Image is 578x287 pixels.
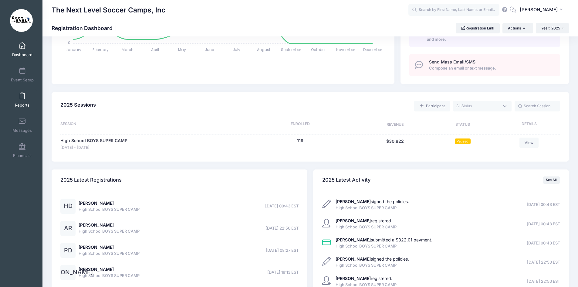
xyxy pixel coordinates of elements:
a: View [519,138,539,148]
span: High School BOYS SUPER CAMP [79,273,140,279]
span: [DATE] 22:50 EST [527,278,560,285]
span: [DATE] - [DATE] [60,145,127,151]
a: High School BOYS SUPER CAMP [60,138,127,144]
tspan: April [151,47,159,52]
span: [DATE] 08:27 EST [266,248,299,254]
a: Messages [8,114,37,136]
div: [PERSON_NAME] [60,265,76,280]
strong: [PERSON_NAME] [336,218,371,223]
span: Reports [15,103,29,108]
h1: Registration Dashboard [52,25,118,31]
div: $30,822 [360,138,430,151]
span: High School BOYS SUPER CAMP [336,205,409,211]
strong: [PERSON_NAME] [336,237,371,242]
a: [PERSON_NAME] [79,200,114,206]
a: Add a new manual registration [414,101,450,111]
div: Revenue [360,121,430,128]
div: AR [60,221,76,236]
span: High School BOYS SUPER CAMP [79,228,140,234]
tspan: November [336,47,355,52]
strong: [PERSON_NAME] [336,256,371,261]
img: The Next Level Soccer Camps, Inc [10,9,33,32]
span: [DATE] 00:43 EST [265,203,299,209]
div: Enrolled [240,121,360,128]
div: Session [60,121,240,128]
span: [PERSON_NAME] [520,6,558,13]
strong: [PERSON_NAME] [336,199,371,204]
span: [DATE] 00:43 EST [527,221,560,227]
div: HD [60,199,76,214]
span: High School BOYS SUPER CAMP [336,224,397,230]
tspan: October [311,47,326,52]
a: Registration Link [456,23,500,33]
a: See All [543,176,560,184]
button: 119 [297,138,303,144]
h1: The Next Level Soccer Camps, Inc [52,3,165,17]
span: [DATE] 22:50 EST [265,225,299,231]
a: [PERSON_NAME]submitted a $322.01 payment. [336,237,432,242]
span: Paused [455,138,471,144]
tspan: June [205,47,214,52]
span: High School BOYS SUPER CAMP [336,243,432,249]
a: [PERSON_NAME] [60,270,76,275]
a: [PERSON_NAME]signed the policies. [336,199,409,204]
div: Status [430,121,495,128]
span: 2025 Sessions [60,102,96,108]
span: High School BOYS SUPER CAMP [79,251,140,257]
tspan: March [122,47,134,52]
h4: 2025 Latest Activity [322,171,371,189]
span: [DATE] 22:50 EST [527,259,560,265]
a: Dashboard [8,39,37,60]
span: High School BOYS SUPER CAMP [336,262,409,268]
a: [PERSON_NAME]registered. [336,276,392,281]
span: [DATE] 00:43 EST [527,240,560,246]
span: Dashboard [12,52,32,57]
a: HD [60,204,76,209]
a: [PERSON_NAME]registered. [336,218,392,223]
a: [PERSON_NAME] [79,267,114,272]
span: Compose an email or text message. [429,65,553,71]
tspan: December [363,47,382,52]
span: Send Mass Email/SMS [429,59,475,64]
span: Year: 2025 [541,26,560,30]
tspan: 0 [68,40,70,45]
span: [DATE] 18:13 EST [267,269,299,275]
button: [PERSON_NAME] [516,3,569,17]
a: PD [60,248,76,253]
a: [PERSON_NAME] [79,244,114,250]
a: Reports [8,89,37,111]
input: Search Session [515,101,560,111]
div: Details [495,121,560,128]
span: High School BOYS SUPER CAMP [79,207,140,213]
button: Year: 2025 [536,23,569,33]
h4: 2025 Latest Registrations [60,171,122,189]
tspan: September [281,47,301,52]
span: [DATE] 00:43 EST [527,202,560,208]
tspan: May [178,47,186,52]
textarea: Search [456,103,499,109]
input: Search by First Name, Last Name, or Email... [408,4,499,16]
span: Financials [13,153,32,158]
tspan: July [233,47,241,52]
span: Messages [12,128,32,133]
button: Actions [502,23,533,33]
span: Event Setup [11,77,34,83]
a: [PERSON_NAME] [79,222,114,227]
tspan: August [257,47,271,52]
div: PD [60,243,76,258]
a: AR [60,226,76,231]
a: Financials [8,140,37,161]
a: Send Mass Email/SMS Compose an email or text message. [409,54,560,76]
a: Event Setup [8,64,37,85]
a: [PERSON_NAME]signed the policies. [336,256,409,261]
tspan: February [93,47,109,52]
strong: [PERSON_NAME] [336,276,371,281]
tspan: January [66,47,81,52]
